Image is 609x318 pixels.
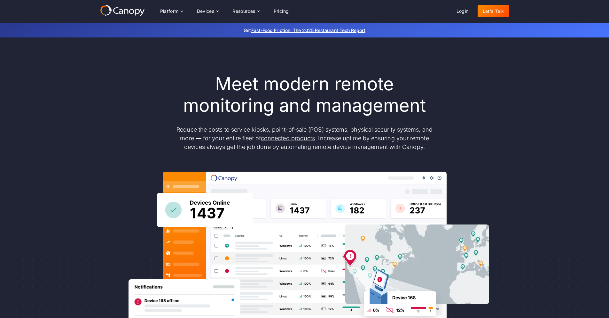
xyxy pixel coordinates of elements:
[197,9,215,13] div: Devices
[478,5,509,17] a: Let's Talk
[451,5,474,17] a: Login
[160,9,179,13] div: Platform
[269,5,294,17] a: Pricing
[170,73,439,116] h1: Meet modern remote monitoring and management
[148,27,461,34] p: Get
[157,193,253,227] img: Canopy sees how many devices are online
[232,9,255,13] div: Resources
[192,5,224,18] div: Devices
[227,5,264,18] div: Resources
[251,28,365,33] a: Fast-Food Friction: The 2025 Restaurant Tech Report
[170,125,439,151] p: Reduce the costs to service kiosks, point-of-sale (POS) systems, physical security systems, and m...
[155,5,188,18] div: Platform
[261,135,315,142] a: connected products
